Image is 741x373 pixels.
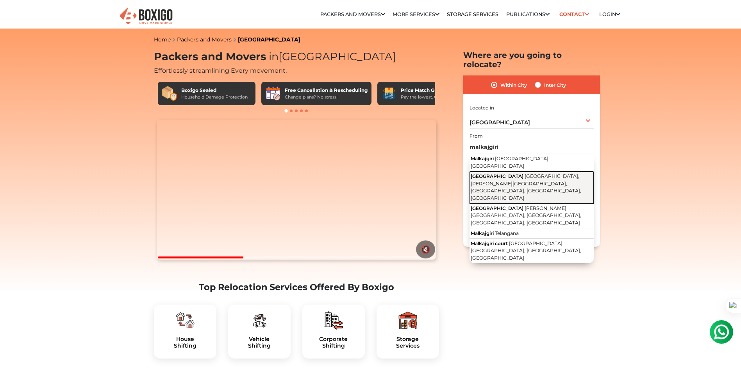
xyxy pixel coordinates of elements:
[471,240,581,261] span: [GEOGRAPHIC_DATA], [GEOGRAPHIC_DATA], [GEOGRAPHIC_DATA], [GEOGRAPHIC_DATA]
[234,336,284,349] a: VehicleShifting
[471,173,523,179] span: [GEOGRAPHIC_DATA]
[471,230,494,236] span: Malkajgiri
[309,336,359,349] a: CorporateShifting
[393,11,439,17] a: More services
[154,36,171,43] a: Home
[8,8,23,23] img: whatsapp-icon.svg
[470,104,494,111] label: Located in
[401,87,460,94] div: Price Match Guarantee
[238,36,300,43] a: [GEOGRAPHIC_DATA]
[470,229,594,239] button: Malkajgiri Telangana
[471,240,508,246] span: Malkajgiri court
[160,336,210,349] h5: House Shifting
[162,86,177,101] img: Boxigo Sealed
[506,11,550,17] a: Publications
[154,282,439,292] h2: Top Relocation Services Offered By Boxigo
[471,205,581,226] span: [PERSON_NAME][GEOGRAPHIC_DATA], [GEOGRAPHIC_DATA], [GEOGRAPHIC_DATA], [GEOGRAPHIC_DATA]
[177,36,232,43] a: Packers and Movers
[285,94,368,100] div: Change plans? No stress!
[309,336,359,349] h5: Corporate Shifting
[544,80,566,90] label: Inter City
[181,87,248,94] div: Boxigo Sealed
[250,311,269,330] img: boxigo_packers_and_movers_plan
[495,230,519,236] span: Telangana
[471,156,550,169] span: [GEOGRAPHIC_DATA], [GEOGRAPHIC_DATA]
[470,204,594,228] button: [GEOGRAPHIC_DATA] [PERSON_NAME][GEOGRAPHIC_DATA], [GEOGRAPHIC_DATA], [GEOGRAPHIC_DATA], [GEOGRAPH...
[470,172,594,204] button: [GEOGRAPHIC_DATA] [GEOGRAPHIC_DATA], [PERSON_NAME][GEOGRAPHIC_DATA], [GEOGRAPHIC_DATA], [GEOGRAPH...
[447,11,498,17] a: Storage Services
[176,311,195,330] img: boxigo_packers_and_movers_plan
[416,240,435,258] button: 🔇
[157,120,436,260] video: Your browser does not support the video tag.
[401,94,460,100] div: Pay the lowest. Guaranteed!
[285,87,368,94] div: Free Cancellation & Rescheduling
[234,336,284,349] h5: Vehicle Shifting
[119,7,173,26] img: Boxigo
[265,86,281,101] img: Free Cancellation & Rescheduling
[154,67,287,74] span: Effortlessly streamlining Every movement.
[470,140,594,154] input: Select Building or Nearest Landmark
[383,336,433,349] h5: Storage Services
[320,11,385,17] a: Packers and Movers
[266,50,396,63] span: [GEOGRAPHIC_DATA]
[181,94,248,100] div: Household Damage Protection
[398,311,417,330] img: boxigo_packers_and_movers_plan
[470,239,594,263] button: Malkajgiri court [GEOGRAPHIC_DATA], [GEOGRAPHIC_DATA], [GEOGRAPHIC_DATA], [GEOGRAPHIC_DATA]
[471,205,523,211] span: [GEOGRAPHIC_DATA]
[324,311,343,330] img: boxigo_packers_and_movers_plan
[154,50,439,63] h1: Packers and Movers
[471,173,581,201] span: [GEOGRAPHIC_DATA], [PERSON_NAME][GEOGRAPHIC_DATA], [GEOGRAPHIC_DATA], [GEOGRAPHIC_DATA], [GEOGRAP...
[160,336,210,349] a: HouseShifting
[383,336,433,349] a: StorageServices
[557,8,592,20] a: Contact
[463,50,600,69] h2: Where are you going to relocate?
[470,154,594,172] button: Malkajgiri [GEOGRAPHIC_DATA], [GEOGRAPHIC_DATA]
[269,50,279,63] span: in
[500,80,527,90] label: Within City
[470,133,483,140] label: From
[470,119,530,126] span: [GEOGRAPHIC_DATA]
[381,86,397,101] img: Price Match Guarantee
[599,11,620,17] a: Login
[471,156,494,161] span: Malkajgiri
